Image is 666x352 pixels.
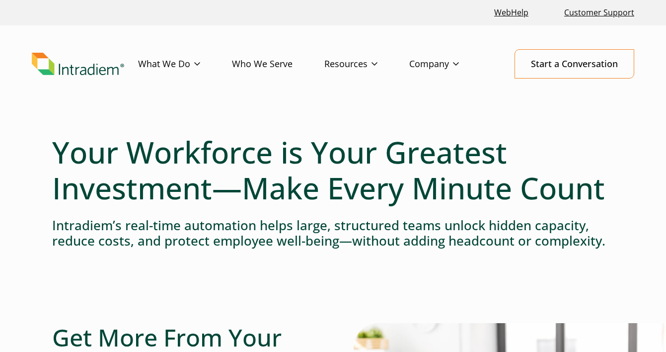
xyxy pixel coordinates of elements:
[409,50,491,79] a: Company
[232,50,324,79] a: Who We Serve
[138,50,232,79] a: What We Do
[515,49,634,79] a: Start a Conversation
[324,50,409,79] a: Resources
[52,218,614,249] h4: Intradiem’s real-time automation helps large, structured teams unlock hidden capacity, reduce cos...
[490,2,532,23] a: Link opens in a new window
[32,53,138,76] a: Link to homepage of Intradiem
[52,134,614,206] h1: Your Workforce is Your Greatest Investment—Make Every Minute Count
[560,2,638,23] a: Customer Support
[32,53,124,76] img: Intradiem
